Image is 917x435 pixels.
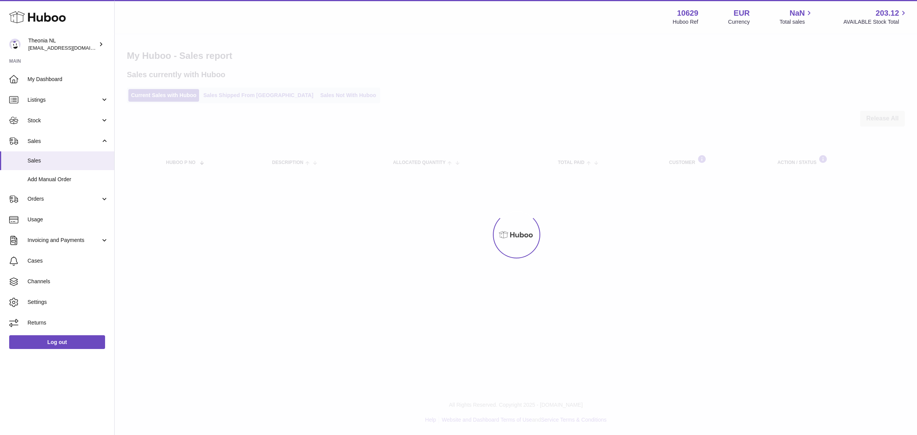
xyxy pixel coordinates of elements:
[28,157,109,164] span: Sales
[28,37,97,52] div: Theonia NL
[843,8,908,26] a: 203.12 AVAILABLE Stock Total
[28,138,100,145] span: Sales
[28,117,100,124] span: Stock
[734,8,750,18] strong: EUR
[9,335,105,349] a: Log out
[28,96,100,104] span: Listings
[28,45,112,51] span: [EMAIL_ADDRESS][DOMAIN_NAME]
[28,278,109,285] span: Channels
[843,18,908,26] span: AVAILABLE Stock Total
[677,8,698,18] strong: 10629
[9,39,21,50] img: internalAdmin-10629@internal.huboo.com
[28,237,100,244] span: Invoicing and Payments
[789,8,805,18] span: NaN
[876,8,899,18] span: 203.12
[28,195,100,203] span: Orders
[673,18,698,26] div: Huboo Ref
[728,18,750,26] div: Currency
[28,257,109,265] span: Cases
[28,216,109,223] span: Usage
[28,299,109,306] span: Settings
[28,176,109,183] span: Add Manual Order
[779,8,813,26] a: NaN Total sales
[779,18,813,26] span: Total sales
[28,319,109,326] span: Returns
[28,76,109,83] span: My Dashboard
